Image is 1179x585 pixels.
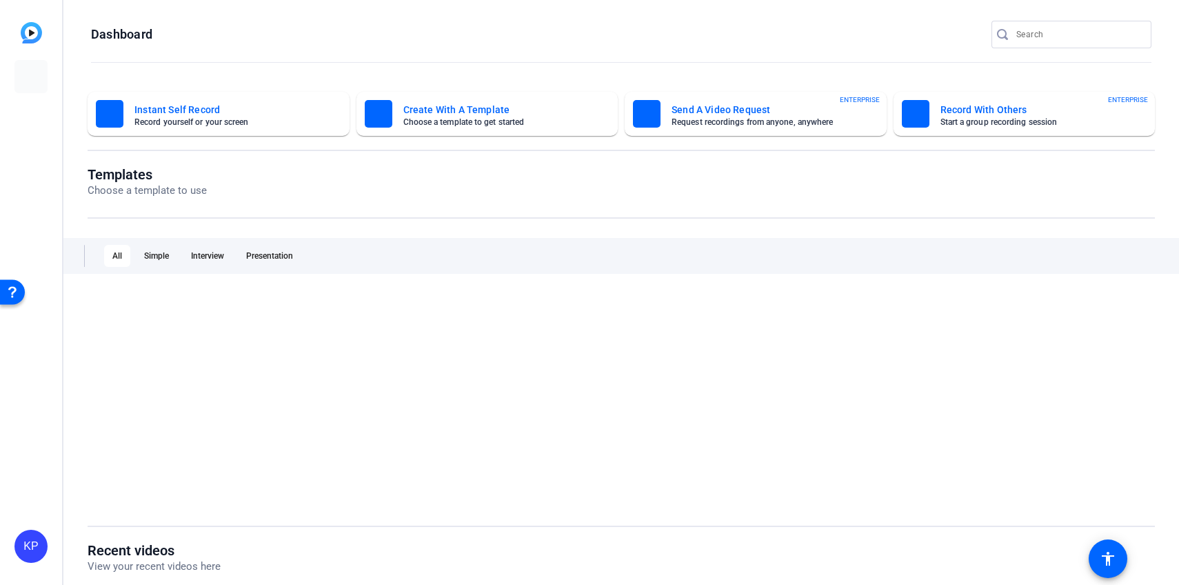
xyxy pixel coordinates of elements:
[88,559,221,575] p: View your recent videos here
[21,22,42,43] img: blue-gradient.svg
[134,118,319,126] mat-card-subtitle: Record yourself or your screen
[91,26,152,43] h1: Dashboard
[1100,551,1116,567] mat-icon: accessibility
[136,245,177,267] div: Simple
[403,118,588,126] mat-card-subtitle: Choose a template to get started
[14,530,48,563] div: KP
[356,92,618,136] button: Create With A TemplateChoose a template to get started
[894,92,1156,136] button: Record With OthersStart a group recording sessionENTERPRISE
[183,245,232,267] div: Interview
[403,101,588,118] mat-card-title: Create With A Template
[134,101,319,118] mat-card-title: Instant Self Record
[88,542,221,559] h1: Recent videos
[88,183,207,199] p: Choose a template to use
[88,92,350,136] button: Instant Self RecordRecord yourself or your screen
[940,101,1125,118] mat-card-title: Record With Others
[672,101,856,118] mat-card-title: Send A Video Request
[625,92,887,136] button: Send A Video RequestRequest recordings from anyone, anywhereENTERPRISE
[104,245,130,267] div: All
[1016,26,1140,43] input: Search
[88,166,207,183] h1: Templates
[840,95,880,105] span: ENTERPRISE
[672,118,856,126] mat-card-subtitle: Request recordings from anyone, anywhere
[238,245,301,267] div: Presentation
[1108,95,1148,105] span: ENTERPRISE
[940,118,1125,126] mat-card-subtitle: Start a group recording session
